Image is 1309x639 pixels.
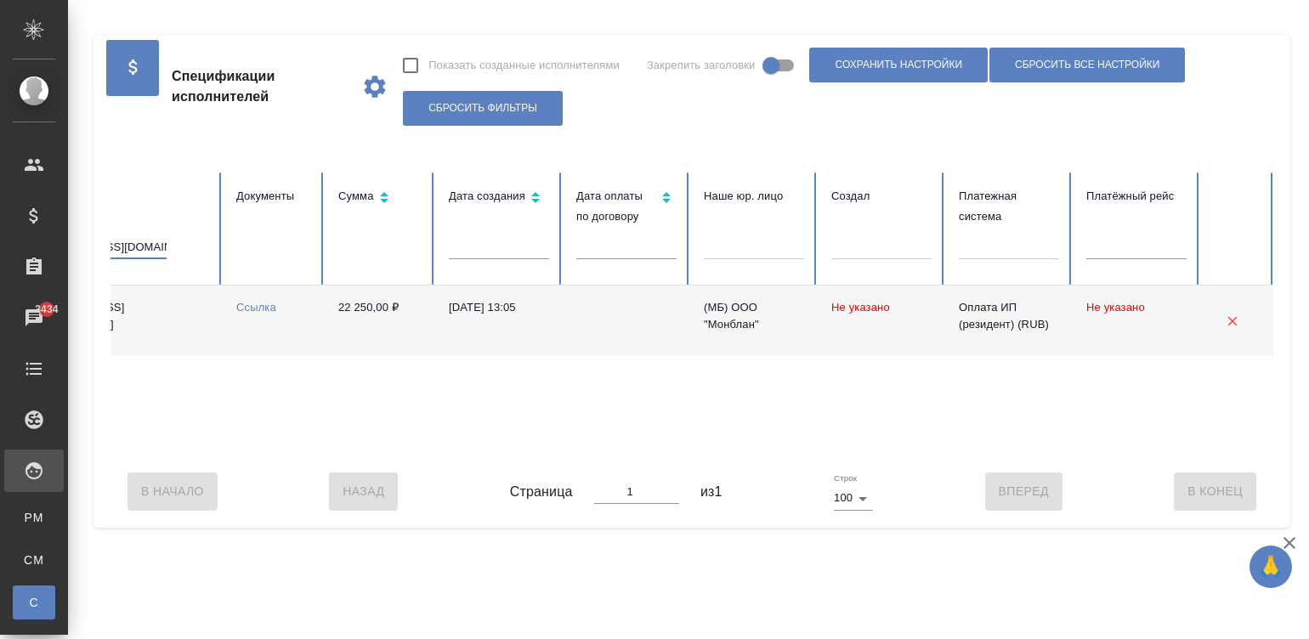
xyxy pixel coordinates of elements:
[4,297,64,339] a: 3434
[13,585,55,619] a: С
[1086,301,1145,314] span: Не указано
[945,286,1073,356] td: Оплата ИП (резидент) (RUB)
[700,482,722,502] span: из 1
[435,286,563,356] td: [DATE] 13:05
[809,48,988,82] button: Сохранить настройки
[510,482,573,502] span: Страница
[834,486,873,510] div: 100
[236,301,276,314] a: Ссылка
[959,186,1059,227] div: Платежная система
[13,500,55,534] a: PM
[831,301,890,314] span: Не указано
[1249,546,1292,588] button: 🙏
[647,57,756,74] span: Закрепить заголовки
[1086,186,1187,206] div: Платёжный рейс
[690,286,818,356] td: (МБ) ООО "Монблан"
[1256,549,1285,585] span: 🙏
[831,186,932,206] div: Создал
[325,286,435,356] td: 22 250,00 ₽
[236,186,311,206] div: Документы
[704,186,804,206] div: Наше юр. лицо
[1215,303,1249,338] button: Удалить
[338,186,422,211] div: Сортировка
[428,101,537,116] span: Сбросить фильтры
[10,286,223,356] td: [EMAIL_ADDRESS][DOMAIN_NAME]
[13,543,55,577] a: CM
[428,57,620,74] span: Показать созданные исполнителями
[21,551,47,568] span: CM
[403,91,563,126] button: Сбросить фильтры
[172,66,348,107] span: Спецификации исполнителей
[25,301,68,318] span: 3434
[576,186,677,227] div: Сортировка
[835,58,962,72] span: Сохранить настройки
[1015,58,1159,72] span: Сбросить все настройки
[24,186,209,206] div: Email
[21,509,47,526] span: PM
[989,48,1185,82] button: Сбросить все настройки
[449,186,549,211] div: Сортировка
[834,474,857,483] label: Строк
[21,594,47,611] span: С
